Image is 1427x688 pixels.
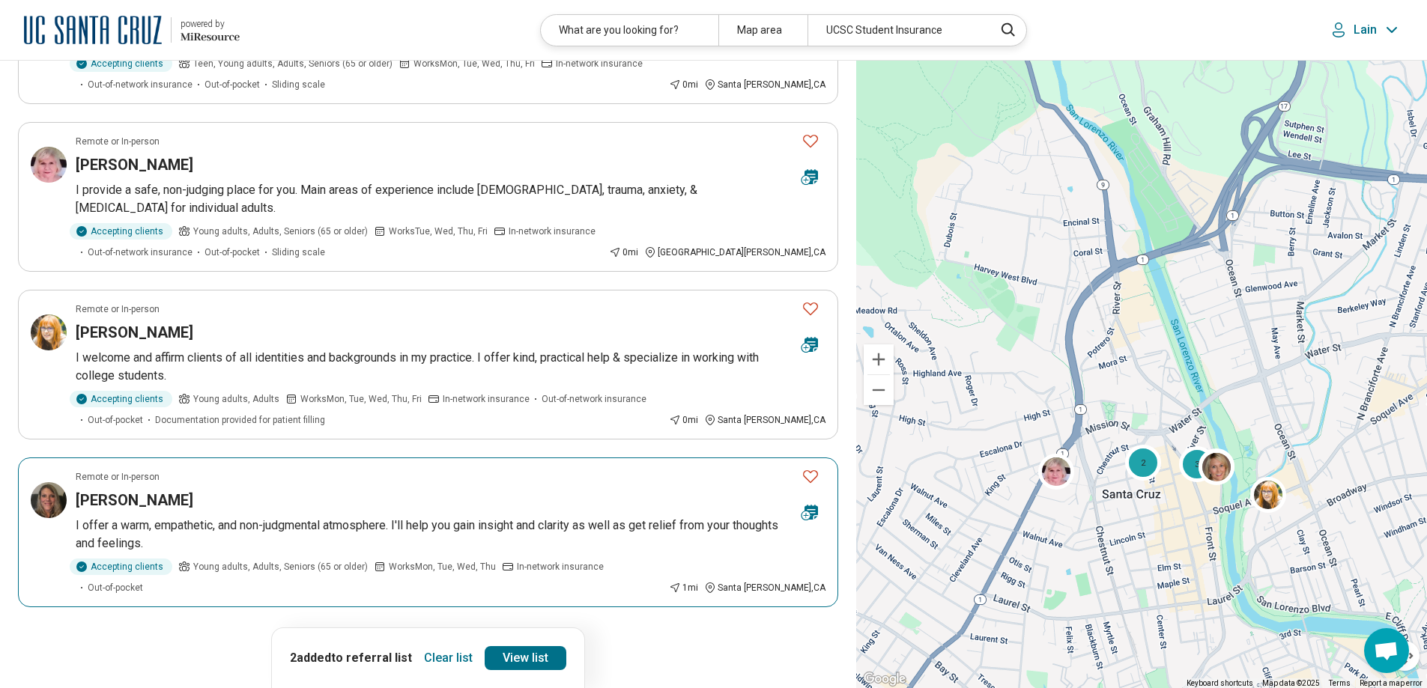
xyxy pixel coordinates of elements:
span: Young adults, Adults, Seniors (65 or older) [193,560,368,573]
span: Works Mon, Tue, Wed, Thu, Fri [413,57,535,70]
div: Santa [PERSON_NAME] , CA [704,78,825,91]
img: University of California at Santa Cruz [24,12,162,48]
button: Clear list [418,646,479,670]
p: Lain [1354,22,1377,37]
p: I welcome and affirm clients of all identities and backgrounds in my practice. I offer kind, prac... [76,349,825,385]
span: In-network insurance [443,392,530,406]
span: to referral list [331,651,412,665]
a: Terms (opens in new tab) [1329,679,1351,687]
button: Favorite [796,461,825,492]
h3: [PERSON_NAME] [76,154,193,175]
div: Accepting clients [70,391,172,407]
button: Zoom out [864,375,894,405]
div: UCSC Student Insurance [808,15,985,46]
div: 0 mi [669,413,698,427]
div: 3 [1179,446,1215,482]
div: Open chat [1364,628,1409,673]
div: [GEOGRAPHIC_DATA][PERSON_NAME] , CA [644,246,825,259]
span: Out-of-pocket [88,581,143,594]
span: Works Mon, Tue, Wed, Thu, Fri [300,392,422,406]
span: Out-of-pocket [204,246,260,259]
span: Young adults, Adults [193,392,279,406]
div: Accepting clients [70,558,172,575]
p: Remote or In-person [76,135,160,148]
div: powered by [181,17,240,31]
div: 2 [1125,445,1161,481]
h3: [PERSON_NAME] [76,490,193,511]
span: Teen, Young adults, Adults, Seniors (65 or older) [193,57,393,70]
a: View list [485,646,566,670]
p: I offer a warm, empathetic, and non-judgmental atmosphere. I'll help you gain insight and clarity... [76,517,825,552]
p: 2 added [290,649,412,667]
div: What are you looking for? [541,15,718,46]
div: 1 mi [669,581,698,594]
span: In-network insurance [517,560,604,573]
span: Works Mon, Tue, Wed, Thu [389,560,496,573]
span: Out-of-pocket [88,413,143,427]
span: Documentation provided for patient filling [155,413,325,427]
button: Zoom in [864,344,894,374]
span: Sliding scale [272,246,325,259]
div: Santa [PERSON_NAME] , CA [704,581,825,594]
p: Remote or In-person [76,470,160,484]
h3: [PERSON_NAME] [76,322,193,343]
p: Remote or In-person [76,302,160,316]
div: Map area [718,15,808,46]
span: Out-of-pocket [204,78,260,91]
a: Report a map error [1360,679,1423,687]
button: Favorite [796,126,825,156]
div: 0 mi [669,78,698,91]
span: Young adults, Adults, Seniors (65 or older) [193,225,368,238]
div: Santa [PERSON_NAME] , CA [704,413,825,427]
a: University of California at Santa Cruzpowered by [24,12,240,48]
span: In-network insurance [509,225,596,238]
span: Sliding scale [272,78,325,91]
p: I provide a safe, non-judging place for you. Main areas of experience include [DEMOGRAPHIC_DATA],... [76,181,825,217]
span: Map data ©2025 [1262,679,1320,687]
span: Out-of-network insurance [542,392,646,406]
span: Out-of-network insurance [88,78,193,91]
div: Accepting clients [70,223,172,240]
span: In-network insurance [556,57,643,70]
span: Out-of-network insurance [88,246,193,259]
span: Works Tue, Wed, Thu, Fri [389,225,488,238]
div: 0 mi [609,246,638,259]
button: Favorite [796,293,825,324]
div: Accepting clients [70,55,172,72]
